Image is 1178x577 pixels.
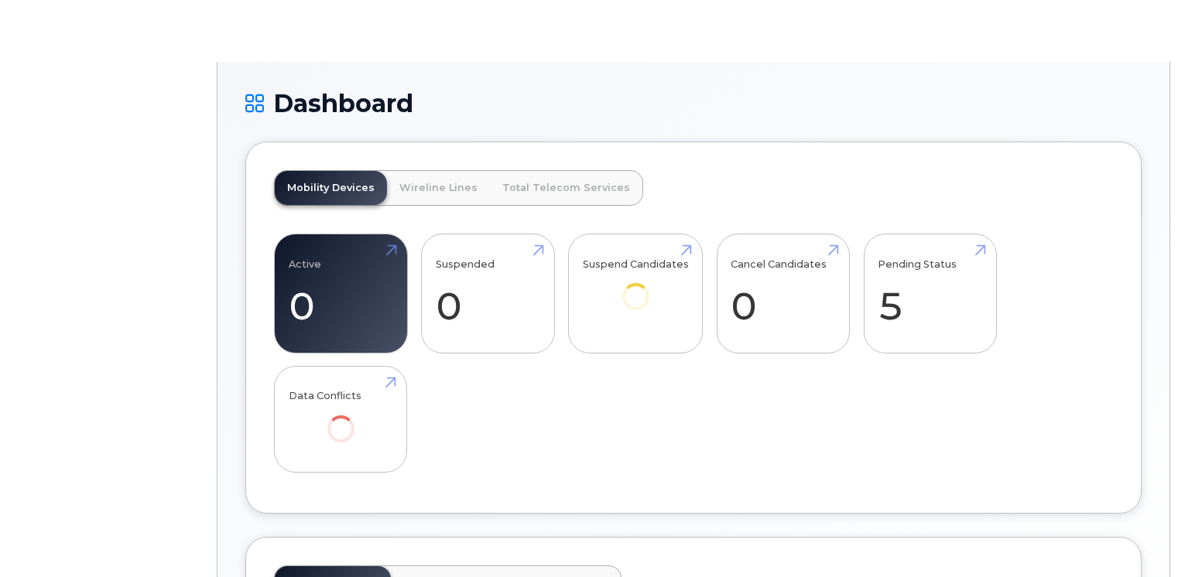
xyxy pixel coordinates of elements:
a: Wireline Lines [387,171,490,205]
a: Active 0 [289,243,393,345]
h1: Dashboard [245,90,1142,117]
a: Pending Status 5 [878,243,982,345]
a: Suspend Candidates [583,243,689,332]
a: Total Telecom Services [490,171,642,205]
a: Data Conflicts [289,374,393,463]
a: Mobility Devices [275,171,387,205]
a: Suspended 0 [436,243,540,345]
a: Cancel Candidates 0 [731,243,835,345]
